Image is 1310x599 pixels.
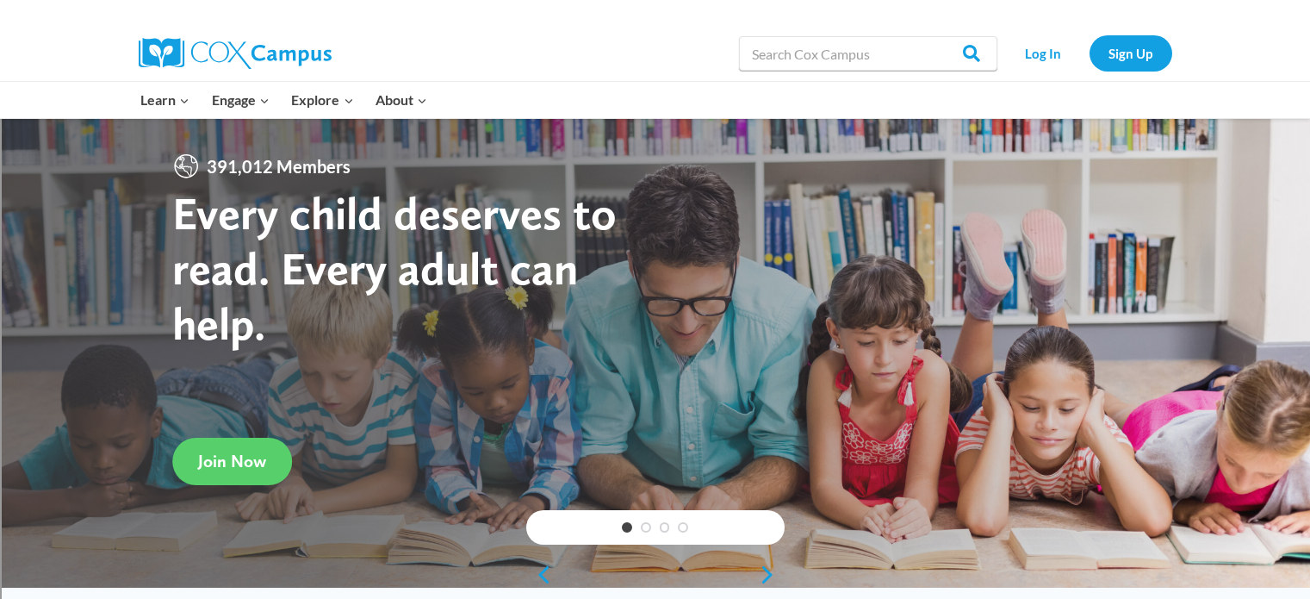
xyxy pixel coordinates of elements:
a: Sign Up [1090,35,1172,71]
input: Search Cox Campus [739,36,997,71]
span: Learn [140,89,189,111]
nav: Secondary Navigation [1006,35,1172,71]
span: Engage [212,89,270,111]
span: About [376,89,427,111]
img: Cox Campus [139,38,332,69]
a: Log In [1006,35,1081,71]
nav: Primary Navigation [130,82,438,118]
span: Explore [291,89,353,111]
